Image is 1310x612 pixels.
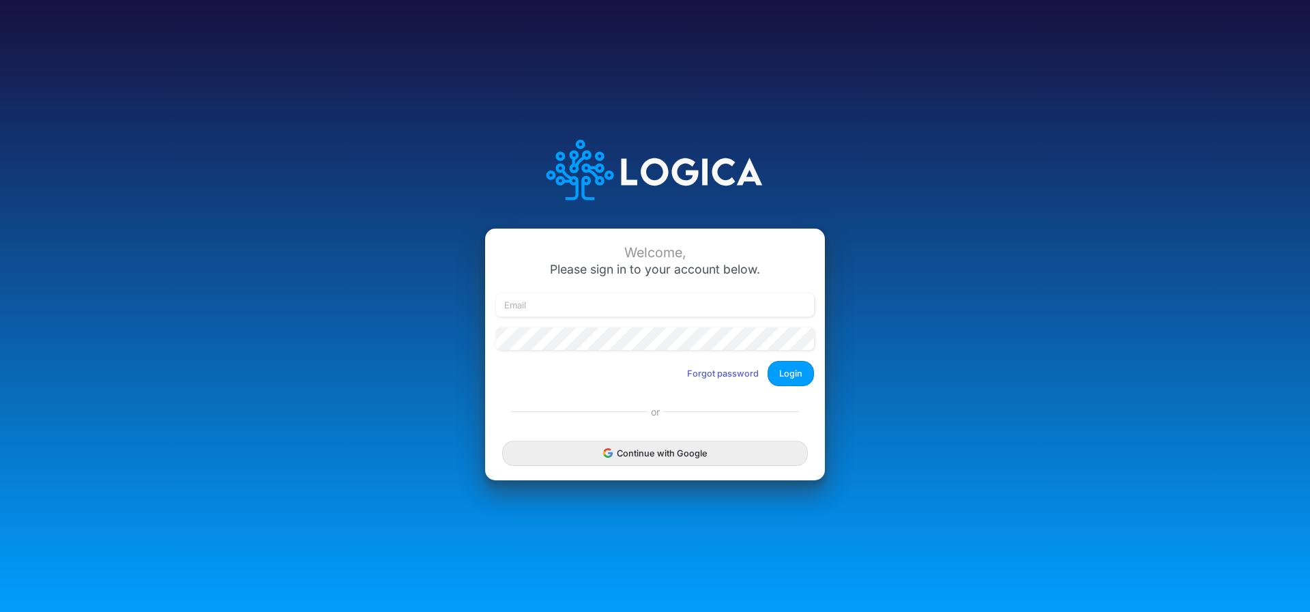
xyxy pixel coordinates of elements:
[496,293,814,317] input: Email
[550,262,760,276] span: Please sign in to your account below.
[678,362,768,385] button: Forgot password
[502,441,808,466] button: Continue with Google
[496,245,814,261] div: Welcome,
[768,361,814,386] button: Login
